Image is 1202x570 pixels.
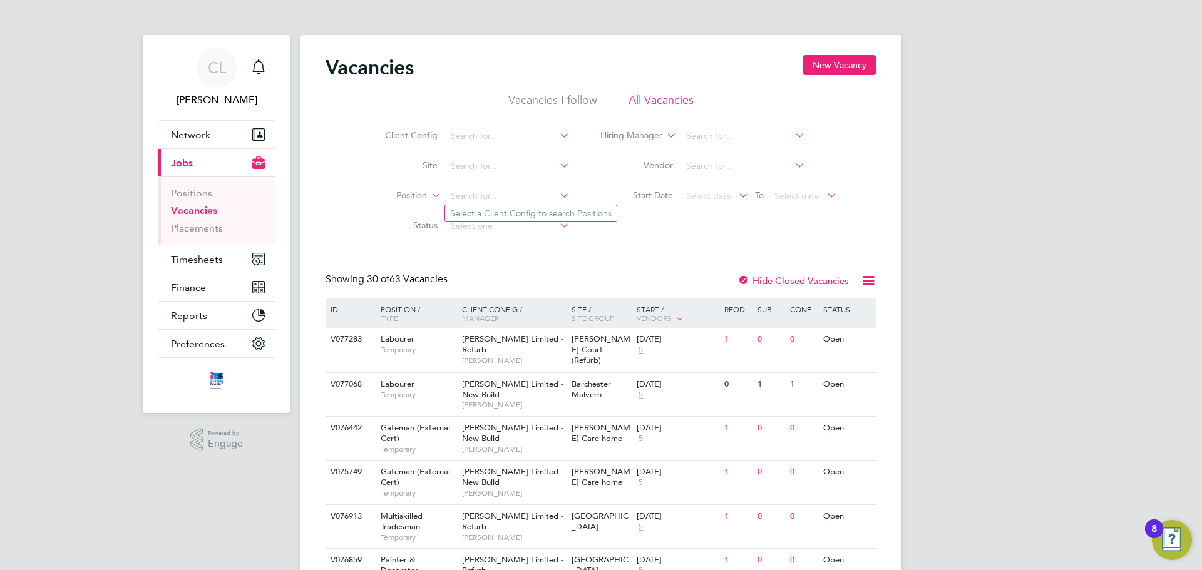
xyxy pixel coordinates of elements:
[446,188,570,205] input: Search for...
[637,434,645,444] span: 5
[637,313,672,323] span: Vendors
[754,373,787,396] div: 1
[637,334,718,345] div: [DATE]
[326,273,450,286] div: Showing
[171,129,210,141] span: Network
[381,313,398,323] span: Type
[1152,520,1192,560] button: Open Resource Center, 8 new notifications
[462,355,565,365] span: [PERSON_NAME]
[371,298,459,328] div: Position /
[171,187,212,199] a: Positions
[820,461,875,484] div: Open
[462,532,565,542] span: [PERSON_NAME]
[462,333,563,355] span: [PERSON_NAME] Limited - Refurb
[381,379,414,389] span: Labourer
[572,422,630,444] span: [PERSON_NAME] Care home
[367,273,389,285] span: 30 of
[572,466,630,487] span: [PERSON_NAME] Care home
[158,370,275,390] a: Go to home page
[637,477,645,488] span: 5
[158,149,275,176] button: Jobs
[721,505,754,528] div: 1
[637,511,718,522] div: [DATE]
[787,505,819,528] div: 0
[171,282,206,293] span: Finance
[381,333,414,344] span: Labourer
[787,373,819,396] div: 1
[462,313,499,323] span: Manager
[462,422,563,444] span: [PERSON_NAME] Limited - New Build
[721,298,754,320] div: Reqd
[774,190,819,201] span: Select date
[462,379,563,400] span: [PERSON_NAME] Limited - New Build
[820,298,875,320] div: Status
[171,338,225,350] span: Preferences
[803,55,876,75] button: New Vacancy
[381,466,450,487] span: Gateman (External Cert)
[637,379,718,390] div: [DATE]
[158,48,275,108] a: CL[PERSON_NAME]
[637,555,718,566] div: [DATE]
[721,373,754,396] div: 0
[381,532,456,542] span: Temporary
[686,190,731,201] span: Select date
[366,160,438,171] label: Site
[637,345,645,355] span: 5
[568,298,634,328] div: Site /
[158,176,275,245] div: Jobs
[754,417,787,440] div: 0
[682,128,805,145] input: Search for...
[787,298,819,320] div: Conf
[572,511,629,532] span: [GEOGRAPHIC_DATA]
[787,417,819,440] div: 0
[459,298,568,328] div: Client Config /
[367,273,448,285] span: 63 Vacancies
[208,428,243,439] span: Powered by
[381,511,423,532] span: Multiskilled Tradesman
[158,245,275,273] button: Timesheets
[190,428,244,452] a: Powered byEngage
[143,35,290,413] nav: Main navigation
[629,93,694,115] li: All Vacancies
[634,298,721,330] div: Start /
[754,505,787,528] div: 0
[820,328,875,351] div: Open
[462,511,563,532] span: [PERSON_NAME] Limited - Refurb
[572,333,630,365] span: [PERSON_NAME] Court (Refurb)
[601,160,673,171] label: Vendor
[381,422,450,444] span: Gateman (External Cert)
[751,187,768,203] span: To
[366,220,438,231] label: Status
[820,373,875,396] div: Open
[446,158,570,175] input: Search for...
[158,330,275,357] button: Preferences
[1151,529,1157,545] div: 8
[381,444,456,454] span: Temporary
[158,121,275,148] button: Network
[637,522,645,532] span: 5
[601,190,673,201] label: Start Date
[445,205,617,221] li: Select a Client Config to search Positions
[721,417,754,440] div: 1
[787,328,819,351] div: 0
[462,488,565,498] span: [PERSON_NAME]
[572,379,611,400] span: Barchester Malvern
[208,59,226,76] span: CL
[327,298,371,320] div: ID
[637,423,718,434] div: [DATE]
[327,461,371,484] div: V075749
[462,444,565,454] span: [PERSON_NAME]
[208,370,225,390] img: itsconstruction-logo-retina.png
[327,417,371,440] div: V076442
[508,93,597,115] li: Vacancies I follow
[171,222,223,234] a: Placements
[158,273,275,301] button: Finance
[327,505,371,528] div: V076913
[381,488,456,498] span: Temporary
[462,466,563,487] span: [PERSON_NAME] Limited - New Build
[590,130,662,142] label: Hiring Manager
[446,218,570,235] input: Select one
[820,417,875,440] div: Open
[682,158,805,175] input: Search for...
[572,313,614,323] span: Site Group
